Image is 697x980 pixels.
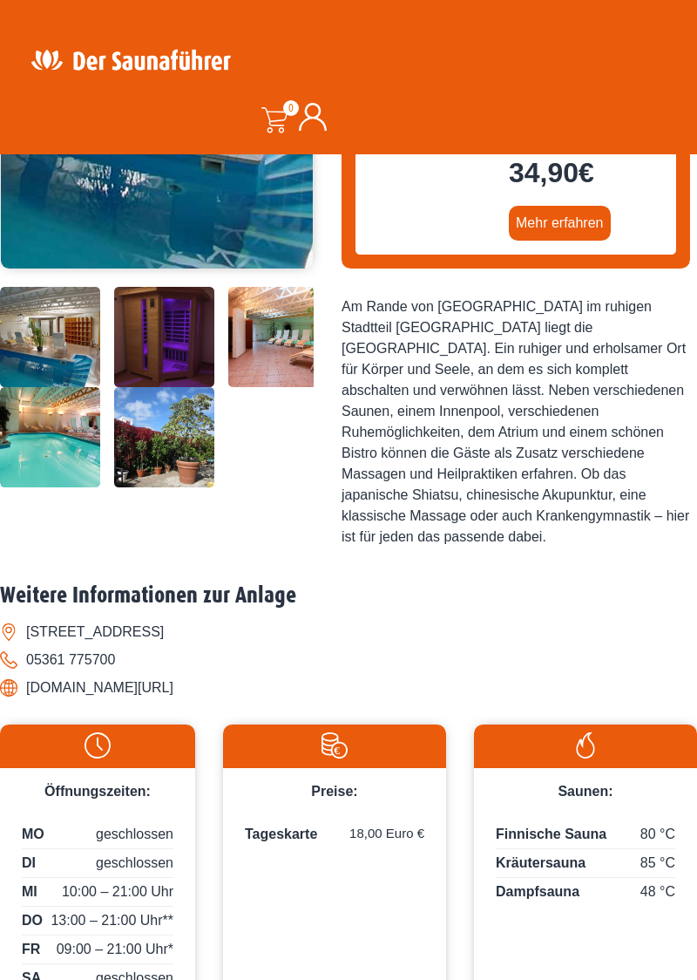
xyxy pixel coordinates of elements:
[640,881,675,902] span: 48 °C
[342,296,690,548] div: Am Rande von [GEOGRAPHIC_DATA] im ruhigen Stadtteil [GEOGRAPHIC_DATA] liegt die [GEOGRAPHIC_DATA]...
[349,824,424,844] span: 18,00 Euro €
[509,206,611,241] a: Mehr erfahren
[22,881,37,902] span: MI
[283,100,299,116] span: 0
[232,732,437,759] img: Preise-weiss.svg
[640,824,675,845] span: 80 °C
[96,824,173,845] span: geschlossen
[311,784,357,799] span: Preise:
[22,853,36,874] span: DI
[496,855,585,870] span: Kräutersauna
[496,827,606,841] span: Finnische Sauna
[509,157,594,188] bdi: 34,90
[496,884,579,899] span: Dampfsauna
[96,853,173,874] span: geschlossen
[51,910,173,931] span: 13:00 – 21:00 Uhr**
[579,157,594,188] span: €
[44,784,151,799] span: Öffnungszeiten:
[9,732,186,759] img: Uhr-weiss.svg
[558,784,612,799] span: Saunen:
[483,732,688,759] img: Flamme-weiss.svg
[22,939,40,960] span: FR
[640,853,675,874] span: 85 °C
[22,824,44,845] span: MO
[57,939,173,960] span: 09:00 – 21:00 Uhr*
[62,881,173,902] span: 10:00 – 21:00 Uhr
[245,824,424,845] p: Tageskarte
[22,910,43,931] span: DO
